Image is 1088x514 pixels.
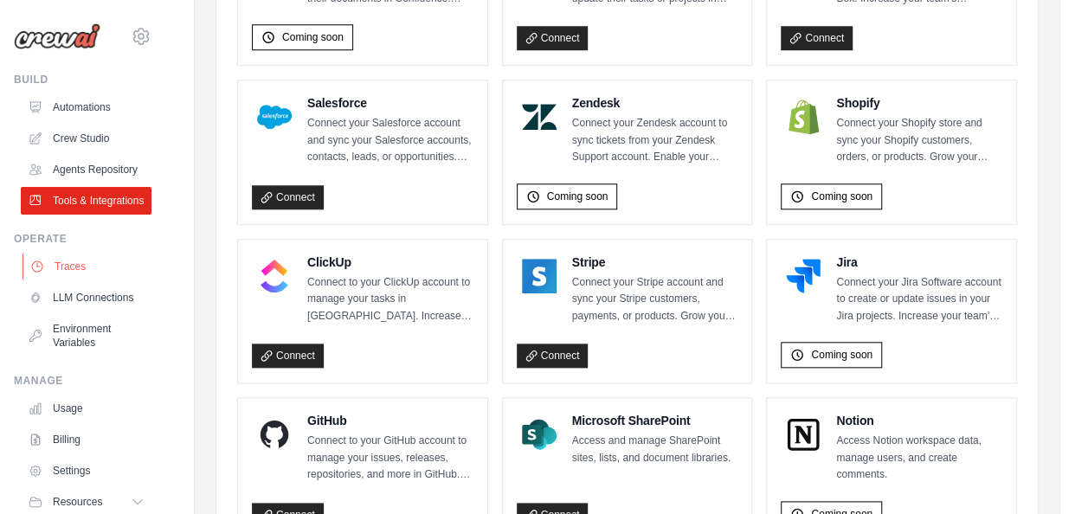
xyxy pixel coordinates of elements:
h4: Microsoft SharePoint [572,412,738,429]
img: Logo [14,23,100,49]
span: Coming soon [811,190,872,203]
h4: Zendesk [572,94,738,112]
p: Connect to your GitHub account to manage your issues, releases, repositories, and more in GitHub.... [307,433,473,484]
img: Microsoft SharePoint Logo [522,417,557,452]
a: Environment Variables [21,315,151,357]
p: Connect your Jira Software account to create or update issues in your Jira projects. Increase you... [836,274,1002,325]
a: Connect [252,344,324,368]
img: Stripe Logo [522,259,557,293]
a: Settings [21,457,151,485]
img: Shopify Logo [786,100,821,134]
p: Connect your Shopify store and sync your Shopify customers, orders, or products. Grow your busine... [836,115,1002,166]
img: GitHub Logo [257,417,292,452]
h4: Stripe [572,254,738,271]
p: Access and manage SharePoint sites, lists, and document libraries. [572,433,738,466]
a: Agents Repository [21,156,151,183]
a: Traces [23,253,153,280]
img: Zendesk Logo [522,100,557,134]
a: Automations [21,93,151,121]
span: Resources [53,495,102,509]
h4: Salesforce [307,94,473,112]
a: Connect [517,26,589,50]
a: Connect [517,344,589,368]
h4: Jira [836,254,1002,271]
h4: Notion [836,412,1002,429]
a: LLM Connections [21,284,151,312]
img: Salesforce Logo [257,100,292,134]
h4: Shopify [836,94,1002,112]
img: Notion Logo [786,417,821,452]
p: Connect your Zendesk account to sync tickets from your Zendesk Support account. Enable your suppo... [572,115,738,166]
span: Coming soon [811,348,872,362]
p: Connect your Stripe account and sync your Stripe customers, payments, or products. Grow your busi... [572,274,738,325]
div: Build [14,73,151,87]
p: Connect your Salesforce account and sync your Salesforce accounts, contacts, leads, or opportunit... [307,115,473,166]
span: Coming soon [282,30,344,44]
a: Crew Studio [21,125,151,152]
p: Access Notion workspace data, manage users, and create comments. [836,433,1002,484]
span: Coming soon [547,190,608,203]
h4: GitHub [307,412,473,429]
a: Billing [21,426,151,453]
img: ClickUp Logo [257,259,292,293]
div: Operate [14,232,151,246]
a: Connect [252,185,324,209]
a: Tools & Integrations [21,187,151,215]
img: Jira Logo [786,259,821,293]
p: Connect to your ClickUp account to manage your tasks in [GEOGRAPHIC_DATA]. Increase your team’s p... [307,274,473,325]
div: Manage [14,374,151,388]
a: Connect [781,26,853,50]
a: Usage [21,395,151,422]
h4: ClickUp [307,254,473,271]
